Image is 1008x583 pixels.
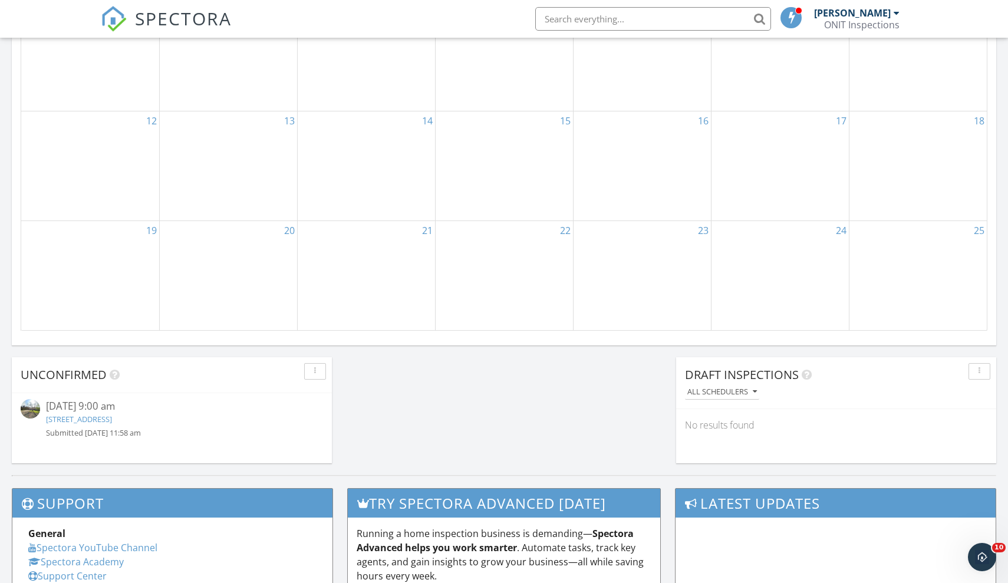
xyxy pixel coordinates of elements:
[21,399,323,439] a: [DATE] 9:00 am [STREET_ADDRESS] Submitted [DATE] 11:58 am
[849,1,987,111] td: Go to October 11, 2025
[711,1,849,111] td: Go to October 10, 2025
[21,399,40,419] img: streetview
[282,111,297,130] a: Go to October 13, 2025
[28,541,157,554] a: Spectora YouTube Channel
[101,16,232,41] a: SPECTORA
[297,1,435,111] td: Go to October 7, 2025
[435,111,573,220] td: Go to October 15, 2025
[46,399,298,414] div: [DATE] 9:00 am
[696,221,711,240] a: Go to October 23, 2025
[159,111,297,220] td: Go to October 13, 2025
[968,543,996,571] iframe: Intercom live chat
[46,427,298,439] div: Submitted [DATE] 11:58 am
[435,1,573,111] td: Go to October 8, 2025
[28,569,107,582] a: Support Center
[357,526,652,583] p: Running a home inspection business is demanding— . Automate tasks, track key agents, and gain ins...
[824,19,900,31] div: ONIT Inspections
[21,1,159,111] td: Go to October 5, 2025
[992,543,1006,552] span: 10
[687,388,757,396] div: All schedulers
[573,1,711,111] td: Go to October 9, 2025
[685,367,799,383] span: Draft Inspections
[357,527,634,554] strong: Spectora Advanced helps you work smarter
[297,221,435,330] td: Go to October 21, 2025
[435,221,573,330] td: Go to October 22, 2025
[348,489,661,518] h3: Try spectora advanced [DATE]
[535,7,771,31] input: Search everything...
[573,111,711,220] td: Go to October 16, 2025
[558,221,573,240] a: Go to October 22, 2025
[676,409,996,441] div: No results found
[159,1,297,111] td: Go to October 6, 2025
[28,555,124,568] a: Spectora Academy
[101,6,127,32] img: The Best Home Inspection Software - Spectora
[21,367,107,383] span: Unconfirmed
[711,221,849,330] td: Go to October 24, 2025
[685,384,759,400] button: All schedulers
[696,111,711,130] a: Go to October 16, 2025
[420,221,435,240] a: Go to October 21, 2025
[28,527,65,540] strong: General
[834,221,849,240] a: Go to October 24, 2025
[282,221,297,240] a: Go to October 20, 2025
[46,414,112,424] a: [STREET_ADDRESS]
[814,7,891,19] div: [PERSON_NAME]
[849,111,987,220] td: Go to October 18, 2025
[144,221,159,240] a: Go to October 19, 2025
[144,111,159,130] a: Go to October 12, 2025
[711,111,849,220] td: Go to October 17, 2025
[849,221,987,330] td: Go to October 25, 2025
[159,221,297,330] td: Go to October 20, 2025
[12,489,332,518] h3: Support
[297,111,435,220] td: Go to October 14, 2025
[573,221,711,330] td: Go to October 23, 2025
[21,111,159,220] td: Go to October 12, 2025
[420,111,435,130] a: Go to October 14, 2025
[21,221,159,330] td: Go to October 19, 2025
[971,221,987,240] a: Go to October 25, 2025
[971,111,987,130] a: Go to October 18, 2025
[834,111,849,130] a: Go to October 17, 2025
[558,111,573,130] a: Go to October 15, 2025
[676,489,996,518] h3: Latest Updates
[135,6,232,31] span: SPECTORA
